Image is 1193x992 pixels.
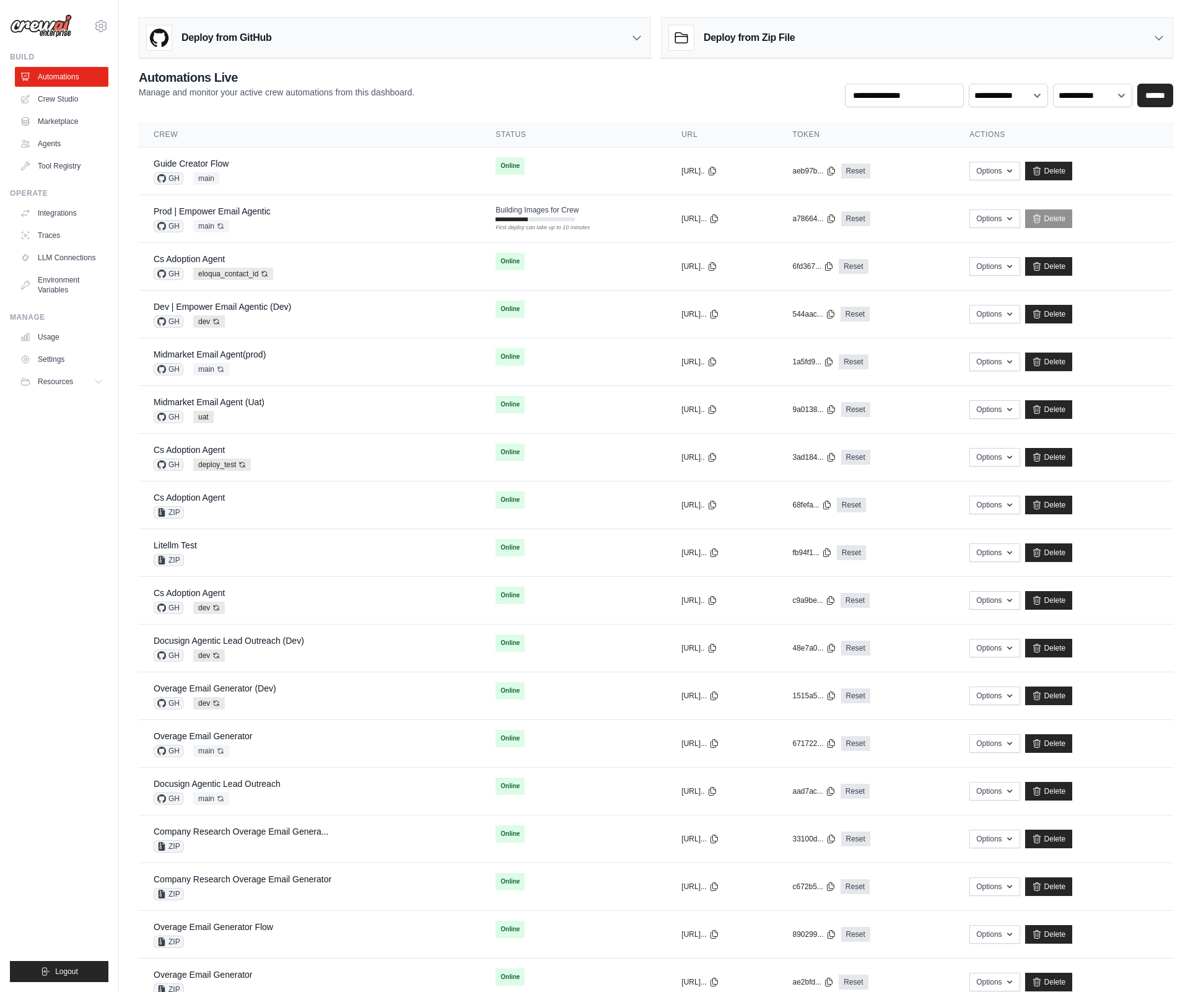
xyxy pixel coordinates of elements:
[154,220,183,232] span: GH
[496,224,575,232] div: First deploy can take up to 10 minutes
[154,397,264,407] a: Midmarket Email Agent (Uat)
[969,830,1020,848] button: Options
[10,188,108,198] div: Operate
[55,967,78,977] span: Logout
[1025,496,1073,514] a: Delete
[496,587,525,604] span: Online
[1025,782,1073,801] a: Delete
[792,691,836,701] button: 1515a5...
[15,327,108,347] a: Usage
[154,445,225,455] a: Cs Adoption Agent
[139,86,414,99] p: Manage and monitor your active crew automations from this dashboard.
[839,975,868,990] a: Reset
[154,302,291,312] a: Dev | Empower Email Agentic (Dev)
[193,363,229,375] span: main
[1025,687,1073,705] a: Delete
[792,500,831,510] button: 68fefa...
[496,921,525,938] span: Online
[15,349,108,369] a: Settings
[969,305,1020,323] button: Options
[969,734,1020,753] button: Options
[15,89,108,109] a: Crew Studio
[841,164,870,178] a: Reset
[841,307,870,322] a: Reset
[193,172,219,185] span: main
[496,539,525,556] span: Online
[496,348,525,366] span: Online
[969,639,1020,657] button: Options
[1025,591,1073,610] a: Delete
[969,591,1020,610] button: Options
[10,14,72,38] img: Logo
[704,30,795,45] h3: Deploy from Zip File
[969,257,1020,276] button: Options
[15,203,108,223] a: Integrations
[154,493,225,503] a: Cs Adoption Agent
[15,112,108,131] a: Marketplace
[792,882,835,892] button: c672b5...
[1025,734,1073,753] a: Delete
[792,452,836,462] button: 3ad184...
[496,301,525,318] span: Online
[15,372,108,392] button: Resources
[496,825,525,843] span: Online
[841,879,870,894] a: Reset
[154,159,229,169] a: Guide Creator Flow
[1025,639,1073,657] a: Delete
[666,122,777,147] th: URL
[154,602,183,614] span: GH
[1025,543,1073,562] a: Delete
[792,786,835,796] button: aad7ac...
[154,506,184,519] span: ZIP
[839,259,868,274] a: Reset
[193,315,225,328] span: dev
[1025,257,1073,276] a: Delete
[837,498,866,512] a: Reset
[1025,830,1073,848] a: Delete
[496,968,525,986] span: Online
[969,448,1020,467] button: Options
[969,209,1020,228] button: Options
[1025,162,1073,180] a: Delete
[193,649,225,662] span: dev
[839,354,868,369] a: Reset
[154,827,328,836] a: Company Research Overage Email Genera...
[841,450,870,465] a: Reset
[841,784,870,799] a: Reset
[154,745,183,757] span: GH
[969,973,1020,991] button: Options
[154,922,273,932] a: Overage Email Generator Flow
[1025,448,1073,467] a: Delete
[10,961,108,982] button: Logout
[15,67,108,87] a: Automations
[38,377,73,387] span: Resources
[969,496,1020,514] button: Options
[154,697,183,709] span: GH
[193,411,214,423] span: uat
[154,970,253,980] a: Overage Email Generator
[841,641,870,656] a: Reset
[792,834,836,844] button: 33100d...
[10,52,108,62] div: Build
[154,731,253,741] a: Overage Email Generator
[496,444,525,461] span: Online
[139,69,414,86] h2: Automations Live
[1025,353,1073,371] a: Delete
[792,357,834,367] button: 1a5fd9...
[792,261,834,271] button: 6fd367...
[193,745,229,757] span: main
[154,792,183,805] span: GH
[1025,877,1073,896] a: Delete
[1025,305,1073,323] a: Delete
[1025,925,1073,944] a: Delete
[154,874,331,884] a: Company Research Overage Email Generator
[154,315,183,328] span: GH
[154,840,184,853] span: ZIP
[154,349,266,359] a: Midmarket Email Agent(prod)
[496,730,525,747] span: Online
[841,688,870,703] a: Reset
[496,682,525,700] span: Online
[969,782,1020,801] button: Options
[15,226,108,245] a: Traces
[969,877,1020,896] button: Options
